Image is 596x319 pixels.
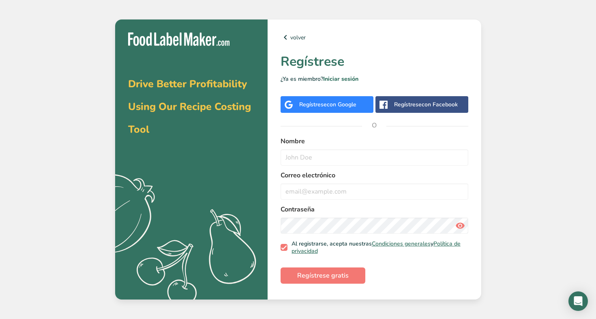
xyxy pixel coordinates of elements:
[372,240,431,248] a: Condiciones generales
[281,136,468,146] label: Nombre
[281,267,365,284] button: Regístrese gratis
[568,291,588,311] div: Open Intercom Messenger
[281,32,468,42] a: volver
[281,170,468,180] label: Correo electrónico
[128,32,229,46] img: Food Label Maker
[422,101,458,108] span: con Facebook
[362,113,386,138] span: O
[323,75,358,83] a: Iniciar sesión
[327,101,356,108] span: con Google
[281,183,468,200] input: email@example.com
[281,75,468,83] p: ¿Ya es miembro?
[299,100,356,109] div: Regístrese
[281,205,468,214] label: Contraseña
[128,77,251,136] span: Drive Better Profitability Using Our Recipe Costing Tool
[297,271,349,280] span: Regístrese gratis
[281,149,468,166] input: John Doe
[281,52,468,71] h1: Regístrese
[292,240,461,255] a: Política de privacidad
[394,100,458,109] div: Regístrese
[287,240,465,254] span: Al registrarse, acepta nuestras y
